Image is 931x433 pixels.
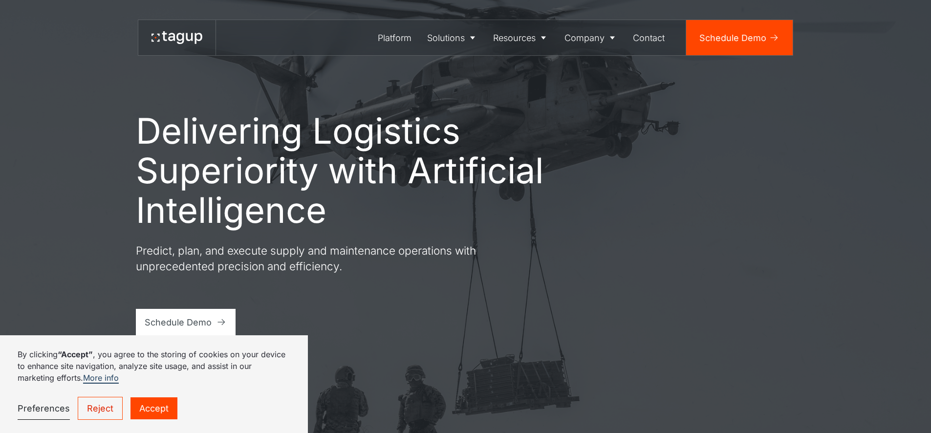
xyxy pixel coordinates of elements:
[78,397,123,420] a: Reject
[136,111,546,230] h1: Delivering Logistics Superiority with Artificial Intelligence
[58,349,93,359] strong: “Accept”
[699,31,766,44] div: Schedule Demo
[378,31,411,44] div: Platform
[633,31,665,44] div: Contact
[136,243,488,274] p: Predict, plan, and execute supply and maintenance operations with unprecedented precision and eff...
[136,309,236,335] a: Schedule Demo
[626,20,673,55] a: Contact
[83,373,119,384] a: More info
[130,397,177,419] a: Accept
[557,20,626,55] a: Company
[145,316,212,329] div: Schedule Demo
[370,20,420,55] a: Platform
[18,397,70,420] a: Preferences
[419,20,486,55] a: Solutions
[18,348,290,384] p: By clicking , you agree to the storing of cookies on your device to enhance site navigation, anal...
[686,20,793,55] a: Schedule Demo
[564,31,605,44] div: Company
[493,31,536,44] div: Resources
[427,31,465,44] div: Solutions
[486,20,557,55] a: Resources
